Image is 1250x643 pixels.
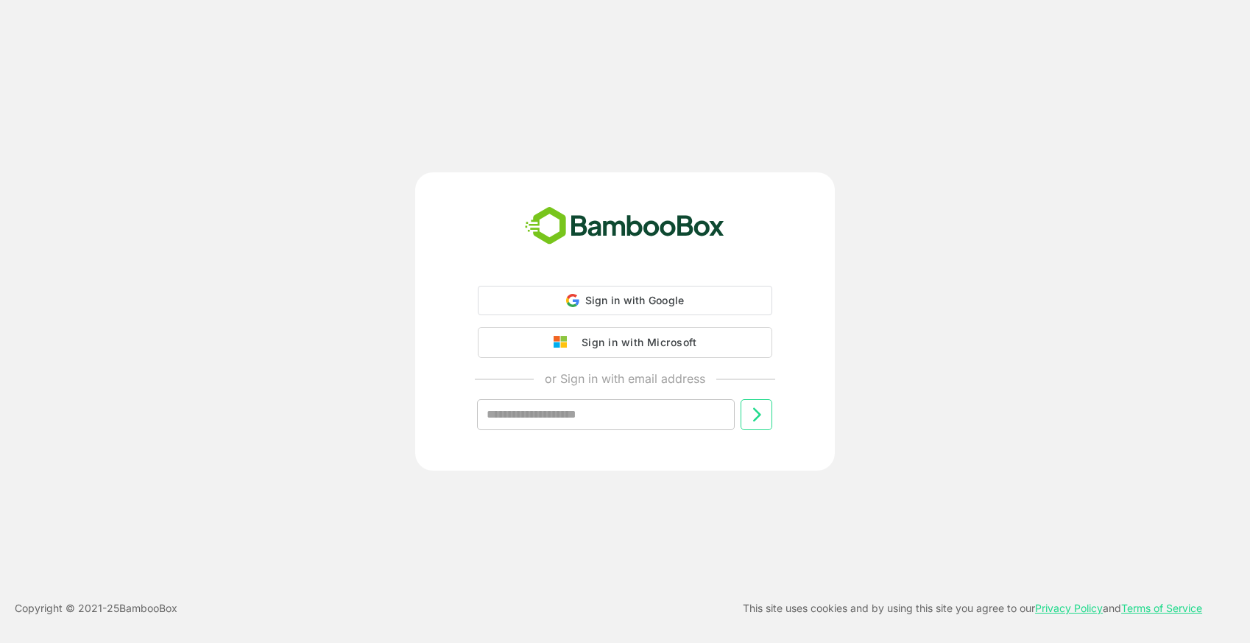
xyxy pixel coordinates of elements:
span: Sign in with Google [585,294,685,306]
a: Privacy Policy [1035,602,1103,614]
button: Sign in with Microsoft [478,327,772,358]
div: Sign in with Microsoft [574,333,696,352]
img: bamboobox [517,202,732,250]
a: Terms of Service [1121,602,1202,614]
p: or Sign in with email address [545,370,705,387]
img: google [554,336,574,349]
p: Copyright © 2021- 25 BambooBox [15,600,177,617]
iframe: Sign in with Google Dialogue [947,15,1235,280]
p: This site uses cookies and by using this site you agree to our and [743,600,1202,617]
div: Sign in with Google [478,286,772,315]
